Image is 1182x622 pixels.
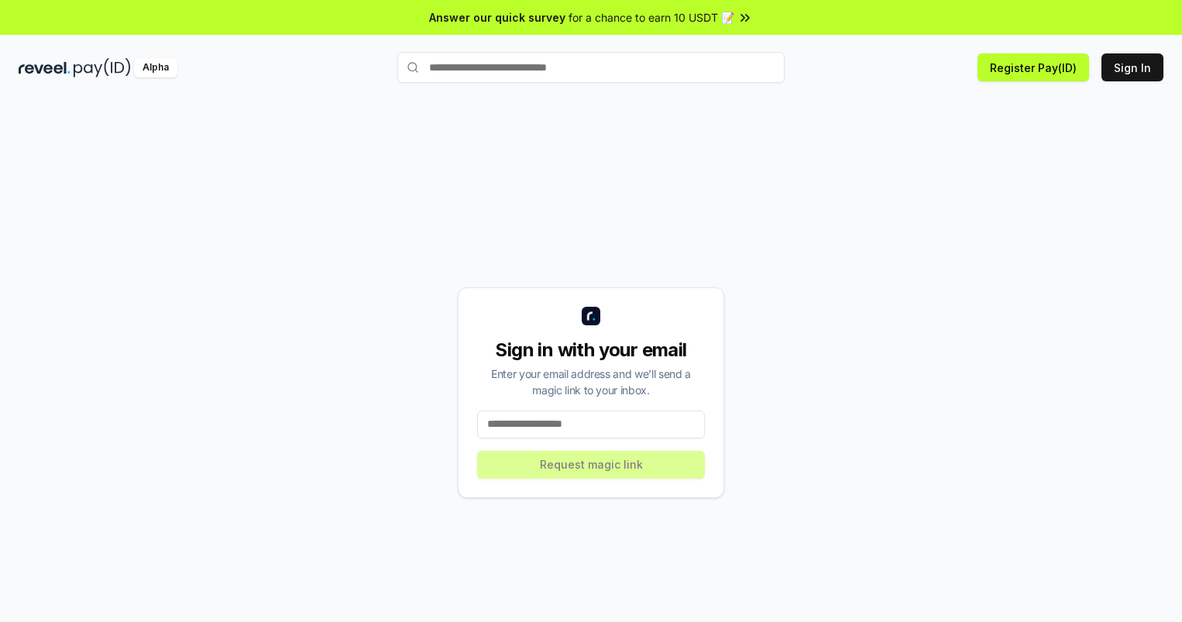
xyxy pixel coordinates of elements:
span: Answer our quick survey [429,9,565,26]
div: Sign in with your email [477,338,705,363]
button: Register Pay(ID) [978,53,1089,81]
button: Sign In [1101,53,1163,81]
div: Alpha [134,58,177,77]
img: logo_small [582,307,600,325]
img: pay_id [74,58,131,77]
span: for a chance to earn 10 USDT 📝 [569,9,734,26]
div: Enter your email address and we’ll send a magic link to your inbox. [477,366,705,398]
img: reveel_dark [19,58,70,77]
